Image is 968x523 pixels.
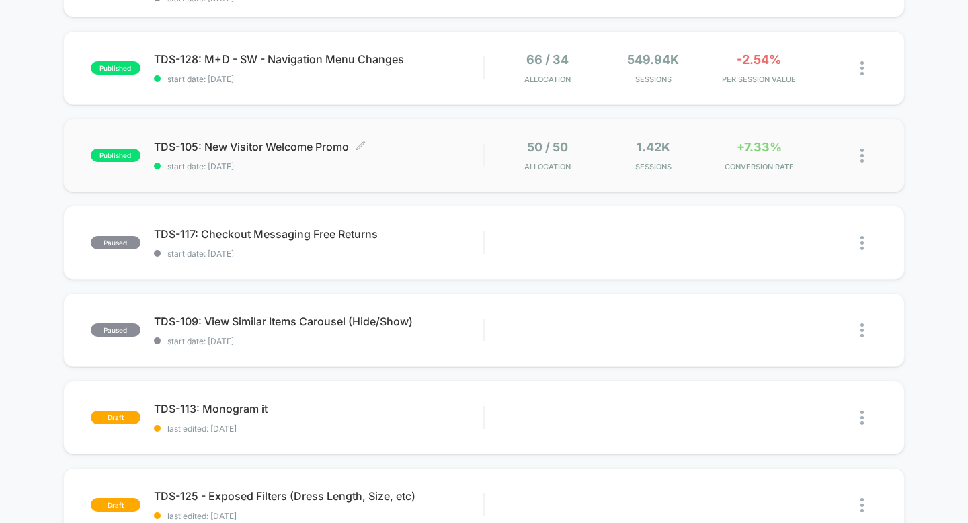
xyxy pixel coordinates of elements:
span: draft [91,498,140,512]
span: last edited: [DATE] [154,511,484,521]
span: CONVERSION RATE [710,162,809,171]
img: close [860,323,864,337]
img: close [860,149,864,163]
span: TDS-125 - Exposed Filters (Dress Length, Size, etc) [154,489,484,503]
span: Sessions [604,75,702,84]
span: 549.94k [627,52,679,67]
span: last edited: [DATE] [154,424,484,434]
span: 50 / 50 [527,140,568,154]
span: start date: [DATE] [154,336,484,346]
span: TDS-105: New Visitor Welcome Promo [154,140,484,153]
img: close [860,61,864,75]
span: Sessions [604,162,702,171]
span: PER SESSION VALUE [710,75,809,84]
span: Allocation [524,75,571,84]
span: paused [91,236,140,249]
span: paused [91,323,140,337]
span: published [91,61,140,75]
span: TDS-117: Checkout Messaging Free Returns [154,227,484,241]
span: draft [91,411,140,424]
img: close [860,411,864,425]
span: TDS-113: Monogram it [154,402,484,415]
span: start date: [DATE] [154,161,484,171]
span: -2.54% [737,52,781,67]
span: Allocation [524,162,571,171]
img: close [860,236,864,250]
span: TDS-109: View Similar Items Carousel (Hide/Show) [154,315,484,328]
span: start date: [DATE] [154,74,484,84]
span: +7.33% [737,140,782,154]
span: 66 / 34 [526,52,569,67]
span: TDS-128: M+D - SW - Navigation Menu Changes [154,52,484,66]
span: 1.42k [637,140,670,154]
span: start date: [DATE] [154,249,484,259]
img: close [860,498,864,512]
span: published [91,149,140,162]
